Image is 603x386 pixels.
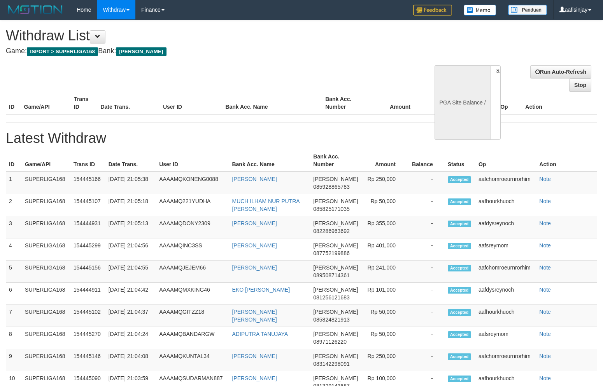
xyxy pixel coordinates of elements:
th: User ID [160,92,222,114]
td: [DATE] 21:04:37 [105,305,156,327]
td: Rp 355,000 [363,216,407,238]
td: 4 [6,238,22,261]
a: Note [539,309,551,315]
td: 5 [6,261,22,283]
td: AAAAMQJEJEM66 [156,261,229,283]
td: SUPERLIGA168 [22,327,70,349]
td: 154445102 [70,305,105,327]
td: - [407,261,445,283]
th: Op [475,150,536,172]
span: Accepted [448,221,471,227]
th: Amount [363,150,407,172]
a: ADIPUTRA TANUJAYA [232,331,288,337]
td: SUPERLIGA168 [22,283,70,305]
th: Trans ID [70,150,105,172]
div: PGA Site Balance / [435,65,491,140]
td: 154445166 [70,172,105,194]
td: 6 [6,283,22,305]
td: - [407,238,445,261]
td: AAAAMQMXKING46 [156,283,229,305]
td: 154444931 [70,216,105,238]
img: MOTION_logo.png [6,4,65,16]
a: [PERSON_NAME] [232,353,277,359]
span: ISPORT > SUPERLIGA168 [27,47,98,56]
td: Rp 50,000 [363,305,407,327]
th: Action [536,150,597,172]
td: SUPERLIGA168 [22,216,70,238]
td: 8 [6,327,22,349]
a: Note [539,353,551,359]
td: 154444911 [70,283,105,305]
h1: Withdraw List [6,28,394,43]
span: 085824821913 [313,316,349,323]
th: Trans ID [71,92,98,114]
th: Bank Acc. Name [222,92,322,114]
span: Accepted [448,176,471,183]
a: [PERSON_NAME] [232,375,277,381]
span: Accepted [448,287,471,294]
th: Game/API [21,92,71,114]
td: aafchomroeurnrorhim [475,261,536,283]
a: Note [539,264,551,271]
td: 154445299 [70,238,105,261]
span: [PERSON_NAME] [313,309,358,315]
td: Rp 50,000 [363,327,407,349]
a: [PERSON_NAME] [232,176,277,182]
td: aafchomroeurnrorhim [475,349,536,371]
th: Balance [422,92,468,114]
td: SUPERLIGA168 [22,261,70,283]
td: 1 [6,172,22,194]
span: [PERSON_NAME] [313,287,358,293]
span: 085928865783 [313,184,349,190]
th: ID [6,150,22,172]
td: AAAAMQBANDARGW [156,327,229,349]
td: aafdysreynoch [475,283,536,305]
span: Accepted [448,309,471,316]
td: [DATE] 21:05:38 [105,172,156,194]
td: Rp 401,000 [363,238,407,261]
td: 154445156 [70,261,105,283]
span: [PERSON_NAME] [313,264,358,271]
td: SUPERLIGA168 [22,305,70,327]
td: - [407,305,445,327]
th: Bank Acc. Number [310,150,363,172]
td: [DATE] 21:04:08 [105,349,156,371]
td: aafsreymom [475,327,536,349]
span: 08971126220 [313,339,347,345]
td: [DATE] 21:05:13 [105,216,156,238]
td: Rp 101,000 [363,283,407,305]
td: aafhourkhuoch [475,194,536,216]
td: AAAAMQINC3SS [156,238,229,261]
img: Feedback.jpg [413,5,452,16]
td: - [407,349,445,371]
th: Game/API [22,150,70,172]
th: Balance [407,150,445,172]
a: Stop [569,78,591,92]
th: Op [497,92,522,114]
td: SUPERLIGA168 [22,349,70,371]
a: Note [539,176,551,182]
td: SUPERLIGA168 [22,238,70,261]
span: 082286963692 [313,228,349,234]
h4: Game: Bank: [6,47,394,55]
th: Date Trans. [97,92,160,114]
img: Button%20Memo.svg [464,5,496,16]
td: 154445107 [70,194,105,216]
td: Rp 50,000 [363,194,407,216]
span: Accepted [448,243,471,249]
td: 7 [6,305,22,327]
td: aafsreymom [475,238,536,261]
td: [DATE] 21:04:24 [105,327,156,349]
td: aafhourkhuoch [475,305,536,327]
td: AAAAMQKUNTAL34 [156,349,229,371]
th: Bank Acc. Name [229,150,310,172]
span: [PERSON_NAME] [313,198,358,204]
td: - [407,216,445,238]
td: 154445146 [70,349,105,371]
a: Note [539,287,551,293]
td: SUPERLIGA168 [22,194,70,216]
a: [PERSON_NAME] [PERSON_NAME] [232,309,277,323]
a: EKO [PERSON_NAME] [232,287,290,293]
span: 085825171035 [313,206,349,212]
td: 2 [6,194,22,216]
